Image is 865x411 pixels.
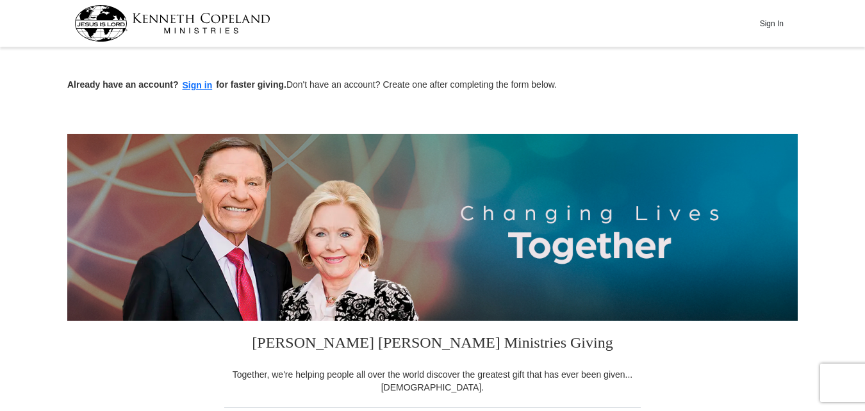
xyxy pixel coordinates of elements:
h3: [PERSON_NAME] [PERSON_NAME] Ministries Giving [224,321,641,368]
strong: Already have an account? for faster giving. [67,79,286,90]
button: Sign In [752,13,791,33]
img: kcm-header-logo.svg [74,5,270,42]
p: Don't have an account? Create one after completing the form below. [67,78,798,93]
button: Sign in [179,78,217,93]
div: Together, we're helping people all over the world discover the greatest gift that has ever been g... [224,368,641,394]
